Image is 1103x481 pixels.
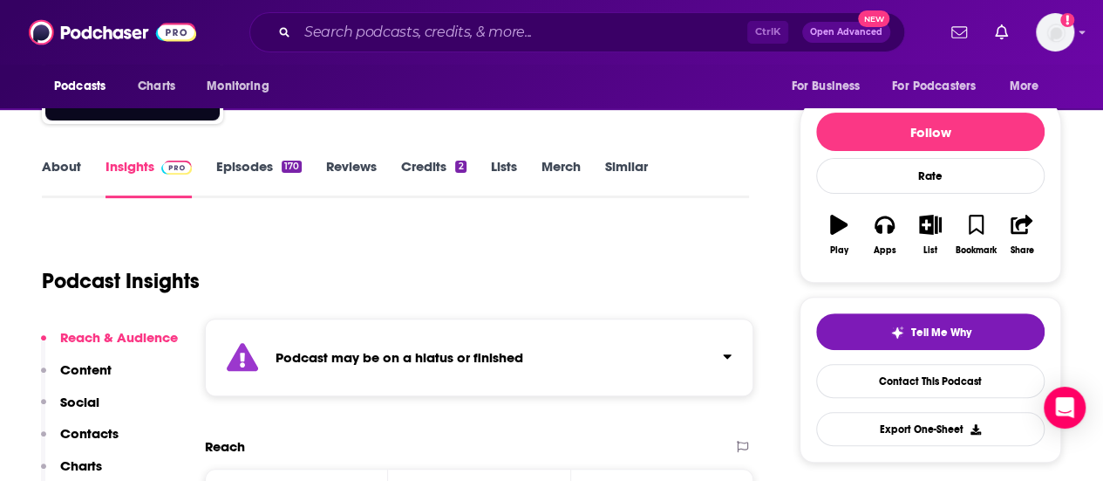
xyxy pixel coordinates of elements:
[42,70,128,103] button: open menu
[126,70,186,103] a: Charts
[881,70,1001,103] button: open menu
[1044,387,1086,429] div: Open Intercom Messenger
[779,70,882,103] button: open menu
[816,364,1045,398] a: Contact This Podcast
[858,10,889,27] span: New
[60,425,119,442] p: Contacts
[988,17,1015,47] a: Show notifications dropdown
[802,22,890,43] button: Open AdvancedNew
[1010,245,1033,256] div: Share
[892,74,976,99] span: For Podcasters
[810,28,882,37] span: Open Advanced
[956,245,997,256] div: Bookmark
[1036,13,1074,52] span: Logged in as ShannonHennessey
[1036,13,1074,52] button: Show profile menu
[997,70,1061,103] button: open menu
[908,203,953,266] button: List
[401,158,466,198] a: Credits2
[816,313,1045,350] button: tell me why sparkleTell Me Why
[911,326,971,340] span: Tell Me Why
[41,425,119,457] button: Contacts
[326,158,377,198] a: Reviews
[816,158,1045,194] div: Rate
[60,329,178,346] p: Reach & Audience
[249,12,905,52] div: Search podcasts, credits, & more...
[1060,13,1074,27] svg: Add a profile image
[297,18,747,46] input: Search podcasts, credits, & more...
[276,349,523,366] strong: Podcast may be on a hiatus or finished
[60,394,99,410] p: Social
[999,203,1045,266] button: Share
[816,203,861,266] button: Play
[207,74,269,99] span: Monitoring
[1036,13,1074,52] img: User Profile
[41,329,178,361] button: Reach & Audience
[944,17,974,47] a: Show notifications dropdown
[923,245,937,256] div: List
[60,361,112,378] p: Content
[42,268,200,294] h1: Podcast Insights
[205,438,245,455] h2: Reach
[194,70,291,103] button: open menu
[816,113,1045,151] button: Follow
[41,361,112,394] button: Content
[791,74,860,99] span: For Business
[1010,74,1039,99] span: More
[953,203,998,266] button: Bookmark
[830,245,848,256] div: Play
[605,158,648,198] a: Similar
[861,203,907,266] button: Apps
[41,394,99,426] button: Social
[541,158,581,198] a: Merch
[54,74,106,99] span: Podcasts
[42,158,81,198] a: About
[874,245,896,256] div: Apps
[161,161,192,175] img: Podchaser Pro
[455,161,466,173] div: 2
[138,74,175,99] span: Charts
[29,16,196,49] img: Podchaser - Follow, Share and Rate Podcasts
[890,326,904,340] img: tell me why sparkle
[747,21,788,44] span: Ctrl K
[491,158,517,198] a: Lists
[816,412,1045,446] button: Export One-Sheet
[205,319,753,396] section: Click to expand status details
[216,158,302,198] a: Episodes170
[282,161,302,173] div: 170
[60,457,102,474] p: Charts
[106,158,192,198] a: InsightsPodchaser Pro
